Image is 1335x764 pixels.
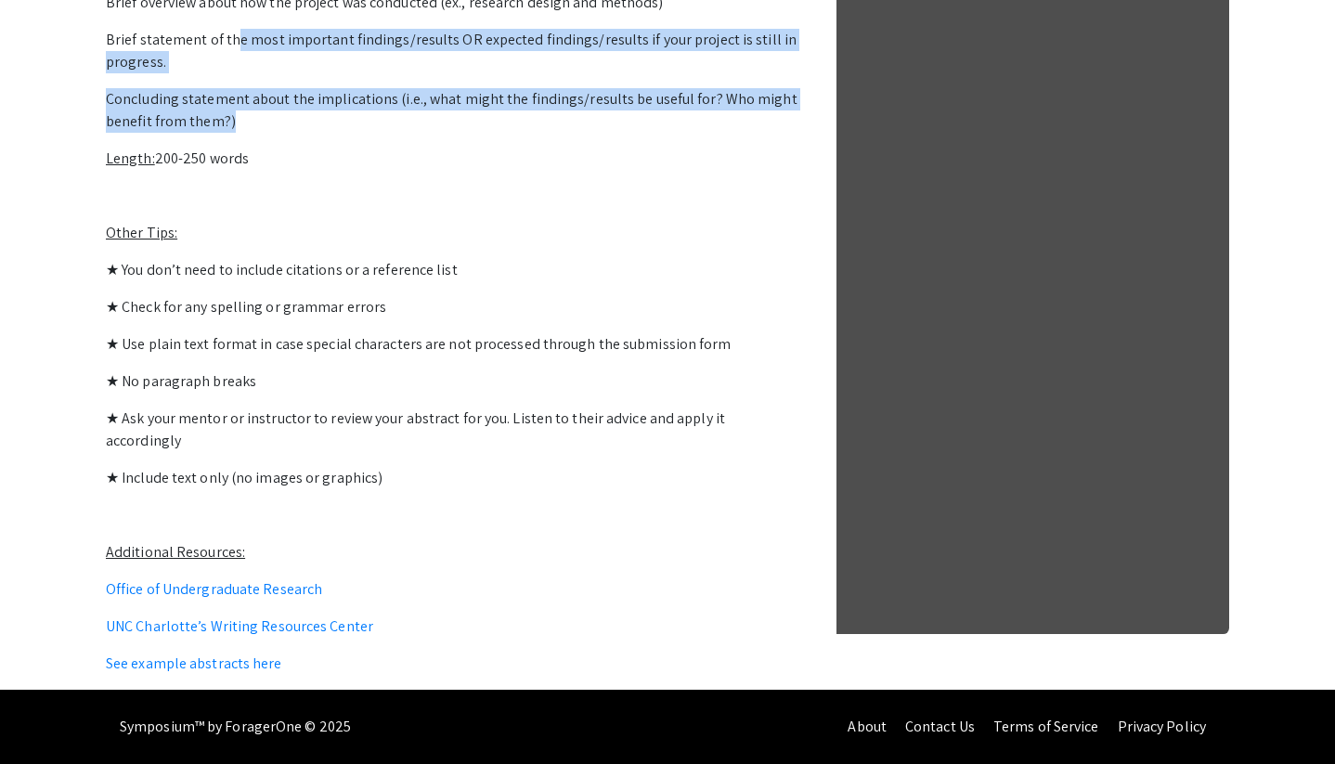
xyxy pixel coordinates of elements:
[106,149,155,168] u: Length:
[106,579,322,599] a: Office of Undergraduate Research
[106,333,802,356] p: ★ Use plain text format in case special characters are not processed through the submission form
[14,680,79,750] iframe: Chat
[106,467,802,489] p: ★ Include text only (no images or graphics)
[106,88,802,133] p: Concluding statement about the implications (i.e., what might the findings/results be useful for?...
[106,542,245,562] u: Additional Resources:
[1118,717,1206,736] a: Privacy Policy
[106,296,802,318] p: ★ Check for any spelling or grammar errors
[106,408,802,452] p: ★ Ask your mentor or instructor to review your abstract for you. Listen to their advice and apply...
[106,29,802,73] p: Brief statement of the most important findings/results OR expected findings/results if your proje...
[106,370,802,393] p: ★ No paragraph breaks
[848,717,887,736] a: About
[993,717,1099,736] a: Terms of Service
[905,717,975,736] a: Contact Us
[120,690,351,764] div: Symposium™ by ForagerOne © 2025
[106,223,177,242] u: Other Tips:
[106,148,802,170] p: 200-250 words
[106,654,282,673] a: See example abstracts here
[106,259,802,281] p: ★ You don’t need to include citations or a reference list
[106,616,373,636] a: UNC Charlotte’s Writing Resources Center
